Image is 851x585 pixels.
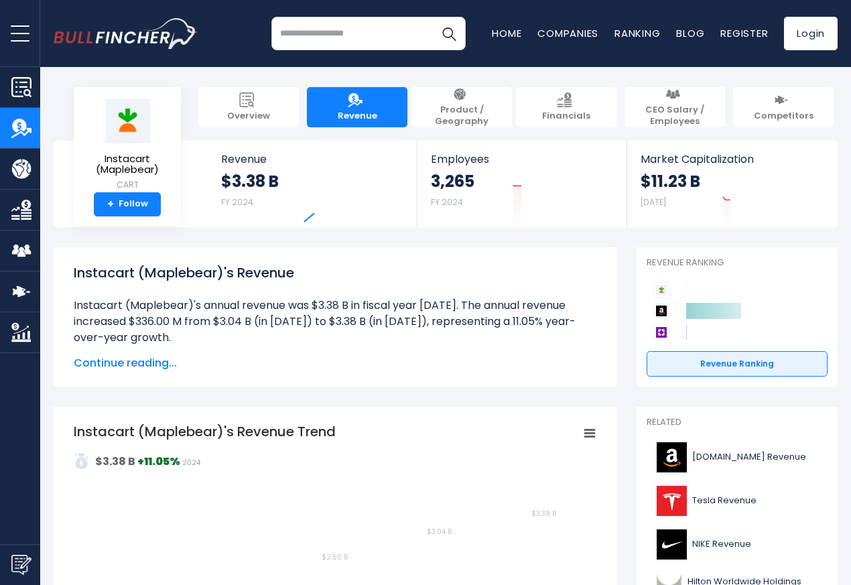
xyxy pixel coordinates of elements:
[74,355,596,371] span: Continue reading...
[655,529,688,560] img: NKE logo
[647,526,828,563] a: NIKE Revenue
[647,257,828,269] p: Revenue Ranking
[94,192,161,216] a: +Follow
[307,87,407,127] a: Revenue
[432,17,466,50] button: Search
[137,454,180,469] strong: +11.05%
[84,153,170,176] span: Instacart (Maplebear)
[54,18,198,49] a: Go to homepage
[653,303,669,319] img: Amazon.com competitors logo
[182,458,200,468] span: 2024
[647,439,828,476] a: [DOMAIN_NAME] Revenue
[107,198,114,210] strong: +
[655,486,688,516] img: TSLA logo
[733,87,834,127] a: Competitors
[221,171,279,192] strong: $3.38 B
[84,98,171,192] a: Instacart (Maplebear) CART
[627,141,836,227] a: Market Capitalization $11.23 B [DATE]
[492,26,521,40] a: Home
[322,552,348,562] text: $2.55 B
[95,454,135,469] strong: $3.38 B
[676,26,704,40] a: Blog
[531,509,556,519] text: $3.38 B
[647,351,828,377] a: Revenue Ranking
[537,26,598,40] a: Companies
[720,26,768,40] a: Register
[411,87,512,127] a: Product / Geography
[641,153,823,166] span: Market Capitalization
[542,111,590,122] span: Financials
[74,298,596,346] li: Instacart (Maplebear)'s annual revenue was $3.38 B in fiscal year [DATE]. The annual revenue incr...
[417,141,626,227] a: Employees 3,265 FY 2024
[431,153,612,166] span: Employees
[641,171,700,192] strong: $11.23 B
[427,527,452,537] text: $3.04 B
[431,171,474,192] strong: 3,265
[198,87,299,127] a: Overview
[74,422,336,441] tspan: Instacart (Maplebear)'s Revenue Trend
[653,324,669,340] img: Wayfair competitors logo
[208,141,417,227] a: Revenue $3.38 B FY 2024
[647,482,828,519] a: Tesla Revenue
[631,105,718,127] span: CEO Salary / Employees
[74,453,90,469] img: addasd
[338,111,377,122] span: Revenue
[754,111,813,122] span: Competitors
[418,105,505,127] span: Product / Geography
[614,26,660,40] a: Ranking
[54,18,198,49] img: bullfincher logo
[221,196,253,208] small: FY 2024
[221,153,404,166] span: Revenue
[431,196,463,208] small: FY 2024
[516,87,616,127] a: Financials
[653,282,669,298] img: Instacart (Maplebear) competitors logo
[784,17,838,50] a: Login
[641,196,666,208] small: [DATE]
[647,417,828,428] p: Related
[74,263,596,283] h1: Instacart (Maplebear)'s Revenue
[625,87,725,127] a: CEO Salary / Employees
[655,442,688,472] img: AMZN logo
[227,111,270,122] span: Overview
[84,179,170,191] small: CART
